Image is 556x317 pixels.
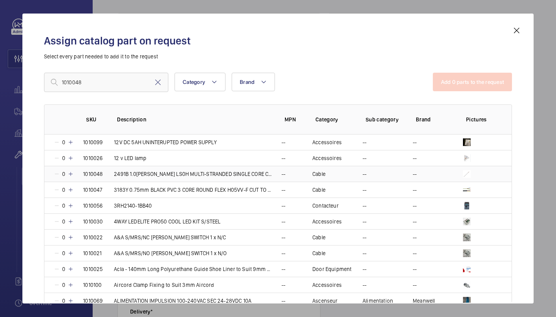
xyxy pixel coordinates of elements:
[114,218,220,225] p: 4WAY LEDELITE PRO50 COOL LED KIT S/STEEL
[312,218,342,225] p: Accessoires
[44,53,512,60] p: Select every part needed to add it to the request
[463,202,471,210] img: yQUPolCS_cAI5_2r7wnSri7kYU5nmmFNPE0xdrIaT8fyD8jw.png
[60,202,68,210] p: 0
[413,265,417,273] p: --
[463,154,471,162] img: Sj0STemITMThzJZFL4o3jC3_pXLhS9uDHOMwx3hHJpG7M_Nx.png
[44,73,168,92] input: Find a part
[463,186,471,194] img: 9D-AsTakof62CLkidcMK76LD5dv_mra7B9JaL6gDvu_itvcN.png
[363,170,366,178] p: --
[312,281,342,289] p: Accessoires
[312,202,339,210] p: Contacteur
[175,73,225,91] button: Category
[413,249,417,257] p: --
[312,249,325,257] p: Cable
[463,281,471,289] img: kvHdyLlPF2nvP1OwQ-dvB23xpP1VPK7Fhg5-ITbViaRteCuv.png
[416,116,454,123] p: Brand
[413,297,435,305] p: Meanwell
[60,218,68,225] p: 0
[281,265,285,273] p: --
[315,116,353,123] p: Category
[463,249,471,257] img: WWa6ilT38mOhfcG5t637zGFMjfeCr5CIkTBTLynk-Q0XTG_4.png
[281,170,285,178] p: --
[281,233,285,241] p: --
[312,138,342,146] p: Accessoires
[466,116,496,123] p: Pictures
[83,218,103,225] p: 1010030
[114,233,226,241] p: A&A S/MRS/NC [PERSON_NAME] SWITCH 1 x N/C
[312,154,342,162] p: Accessoires
[281,297,285,305] p: --
[240,79,254,85] span: Brand
[312,297,338,305] p: Ascenseur
[363,249,366,257] p: --
[114,202,152,210] p: 3RH2140-1BB40
[413,281,417,289] p: --
[281,281,285,289] p: --
[363,218,366,225] p: --
[433,73,512,91] button: Add 0 parts to the request
[413,186,417,194] p: --
[363,297,393,305] p: Alimentation
[281,138,285,146] p: --
[413,138,417,146] p: --
[60,186,68,194] p: 0
[463,233,471,241] img: WWa6ilT38mOhfcG5t637zGFMjfeCr5CIkTBTLynk-Q0XTG_4.png
[83,281,102,289] p: 1010100
[83,297,103,305] p: 1010069
[83,154,103,162] p: 1010026
[363,138,366,146] p: --
[312,265,352,273] p: Door Equipment
[60,265,68,273] p: 0
[232,73,275,91] button: Brand
[83,186,102,194] p: 1010047
[114,170,272,178] p: 2491B 1.0[PERSON_NAME] LS0H MULTI-STRANDED SINGLE CORE CABLE H05Z1-K 100m DRUM
[60,297,68,305] p: 0
[281,218,285,225] p: --
[114,138,217,146] p: 12V DC 5AH UNINTERUPTED POWER SUPPLY
[114,281,214,289] p: Aircord Clamp Fixing to Suit 3mm Aircord
[60,154,68,162] p: 0
[363,186,366,194] p: --
[312,186,325,194] p: Cable
[463,265,471,273] img: fBsQX3wdsvCaCHppM7e5BZL4TWBngaOU8JwToZmKDJDEdJD6.png
[60,281,68,289] p: 0
[117,116,272,123] p: Description
[463,218,471,225] img: H_9itQVa5q-6sueFyD9g7vEsBliFq8B6hnY0sMuqJeQYTjyw.png
[44,34,512,48] h2: Assign catalog part on request
[463,170,471,178] img: RT0OGh-BtRbujGyB4EqEjmF6Ksy2F4YmBceWDHo9ZXC-bO65.png
[83,138,103,146] p: 1010099
[60,249,68,257] p: 0
[363,281,366,289] p: --
[114,154,146,162] p: 12 v LED lamp
[83,265,103,273] p: 1010025
[413,202,417,210] p: --
[413,233,417,241] p: --
[363,265,366,273] p: --
[114,249,227,257] p: A&A S/MRS/NO [PERSON_NAME] SWITCH 1 x N/O
[363,233,366,241] p: --
[83,202,103,210] p: 1010056
[312,170,325,178] p: Cable
[463,138,471,146] img: OmOvHUbMVYTAGHyez4jixZBcqIHSd67yq-3OQnOC7nY9PKk9.png
[281,186,285,194] p: --
[413,170,417,178] p: --
[285,116,303,123] p: MPN
[281,249,285,257] p: --
[114,297,251,305] p: ALIMENTATION IMPULSION 100-240VAC SEC 24-28VDC 10A
[366,116,403,123] p: Sub category
[60,233,68,241] p: 0
[363,154,366,162] p: --
[60,170,68,178] p: 0
[183,79,205,85] span: Category
[413,218,417,225] p: --
[281,154,285,162] p: --
[463,297,471,305] img: gq6nti4JRJidzI37x5oBPHusH-cPMnJZ2CuiOZ46JrokGYNc.png
[83,170,103,178] p: 1010048
[281,202,285,210] p: --
[83,249,102,257] p: 1010021
[60,138,68,146] p: 0
[114,265,272,273] p: Acla - 140mm Long Polyurethane Guide Shoe Liner to Suit 9mm Guide Rail
[312,233,325,241] p: Cable
[86,116,105,123] p: SKU
[83,233,103,241] p: 1010022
